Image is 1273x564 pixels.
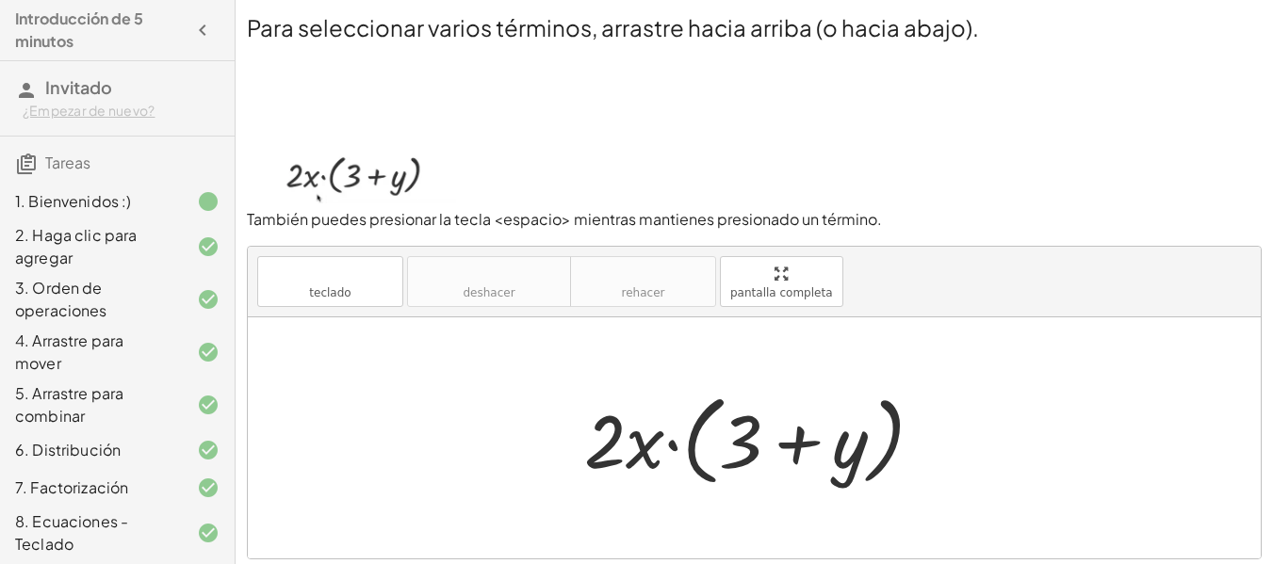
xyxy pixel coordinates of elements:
[463,286,514,299] font: deshacer
[197,341,220,363] i: Task finished and correct.
[15,191,132,211] font: 1. Bienvenidos :)
[197,476,220,499] i: Task finished and correct.
[730,286,833,299] font: pantalla completa
[197,394,220,416] i: Task finished and correct.
[309,286,351,299] font: teclado
[197,288,220,311] i: Task finished and correct.
[15,383,123,426] font: 5. Arrastre para combinar
[417,265,561,282] font: deshacer
[720,256,843,307] button: pantalla completa
[197,439,220,461] i: Task finished and correct.
[45,153,90,172] font: Tareas
[622,286,665,299] font: rehacer
[15,330,123,373] font: 4. Arrastre para mover
[197,522,220,544] i: Task finished and correct.
[15,511,128,554] font: 8. Ecuaciones - Teclado
[15,440,121,459] font: 6. Distribución
[247,13,979,41] font: Para seleccionar varios términos, arrastre hacia arriba (o hacia abajo).
[45,76,112,98] font: Invitado
[15,278,107,320] font: 3. Orden de operaciones
[197,190,220,213] i: Task finished.
[23,102,155,119] font: ¿Empezar de nuevo?
[247,209,882,229] font: También puedes presionar la tecla <espacio> mientras mantienes presionado un término.
[15,8,143,51] font: Introducción de 5 minutos
[257,256,403,307] button: tecladoteclado
[197,235,220,258] i: Task finished and correct.
[570,256,716,307] button: rehacerrehacer
[247,43,456,203] img: 7082fc1485faebb9b7af93849eb8fc5ffd41b57dcc94cb7c7bb5916beca3cf65.webp
[15,477,128,497] font: 7. Factorización
[268,265,393,282] font: teclado
[15,225,138,267] font: 2. Haga clic para agregar
[580,265,706,282] font: rehacer
[407,256,571,307] button: deshacerdeshacer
